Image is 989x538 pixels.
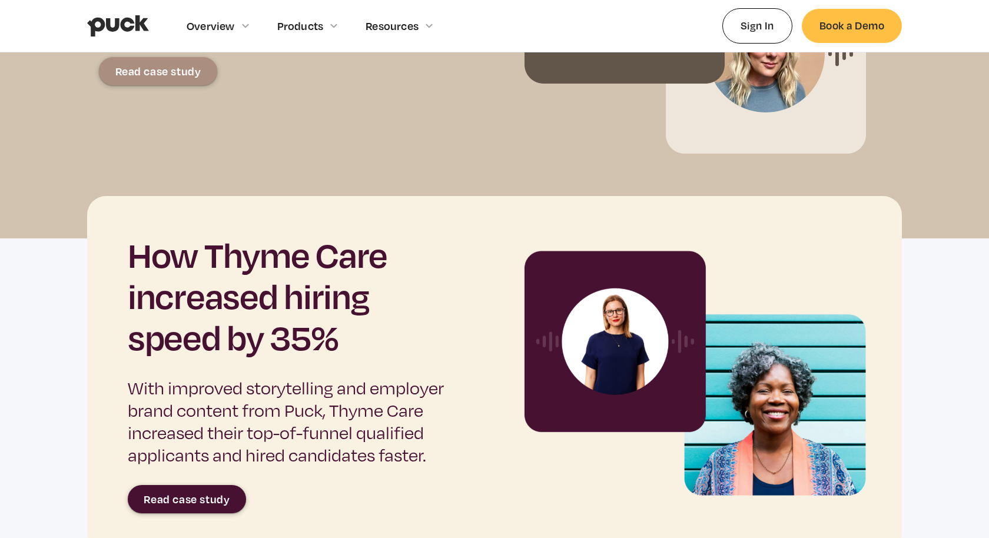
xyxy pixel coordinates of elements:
[128,234,460,358] h2: How Thyme Care increased hiring speed by 35%
[187,19,235,32] div: Overview
[802,9,902,42] a: Book a Demo
[128,377,460,466] p: With improved storytelling and employer brand content from Puck, Thyme Care increased their top-o...
[115,65,201,77] div: Read case study
[144,493,230,505] div: Read case study
[99,57,217,85] a: Read case study
[722,8,792,43] a: Sign In
[128,485,246,513] a: Read case study
[366,19,419,32] div: Resources
[277,19,324,32] div: Products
